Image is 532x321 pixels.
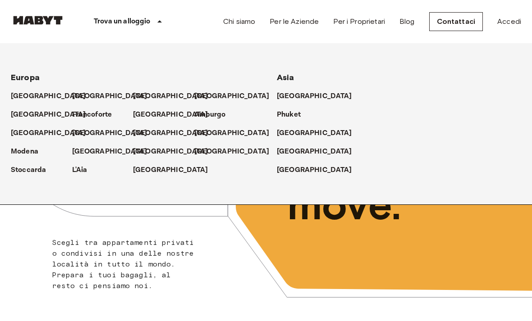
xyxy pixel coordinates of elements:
a: L'Aia [72,165,96,176]
span: Asia [277,72,294,82]
p: Amburgo [194,109,226,120]
a: [GEOGRAPHIC_DATA] [194,146,279,157]
a: [GEOGRAPHIC_DATA] [11,91,95,102]
p: [GEOGRAPHIC_DATA] [11,109,86,120]
a: Amburgo [194,109,235,120]
p: [GEOGRAPHIC_DATA] [133,165,208,176]
p: [GEOGRAPHIC_DATA] [72,91,147,102]
span: Europa [11,72,40,82]
a: [GEOGRAPHIC_DATA] [72,91,156,102]
a: [GEOGRAPHIC_DATA] [11,109,95,120]
p: [GEOGRAPHIC_DATA] [277,128,352,139]
a: [GEOGRAPHIC_DATA] [133,165,217,176]
span: Scegli tra appartamenti privati o condivisi in una delle nostre località in tutto il mondo. Prepa... [52,238,194,290]
span: Unlock your next move. [287,91,500,228]
p: [GEOGRAPHIC_DATA] [133,146,208,157]
p: Phuket [277,109,301,120]
a: [GEOGRAPHIC_DATA] [277,91,361,102]
a: Blog [399,16,415,27]
a: Per le Aziende [270,16,319,27]
p: [GEOGRAPHIC_DATA] [194,146,270,157]
a: Phuket [277,109,310,120]
p: [GEOGRAPHIC_DATA] [133,128,208,139]
a: [GEOGRAPHIC_DATA] [133,128,217,139]
p: [GEOGRAPHIC_DATA] [277,165,352,176]
a: Francoforte [72,109,121,120]
p: L'Aia [72,165,87,176]
a: [GEOGRAPHIC_DATA] [133,146,217,157]
a: Stoccarda [11,165,55,176]
img: Habyt [11,16,65,25]
a: [GEOGRAPHIC_DATA] [72,146,156,157]
a: [GEOGRAPHIC_DATA] [194,128,279,139]
p: [GEOGRAPHIC_DATA] [133,109,208,120]
p: [GEOGRAPHIC_DATA] [133,91,208,102]
a: [GEOGRAPHIC_DATA] [11,128,95,139]
p: Modena [11,146,38,157]
a: [GEOGRAPHIC_DATA] [133,109,217,120]
a: [GEOGRAPHIC_DATA] [277,146,361,157]
a: Modena [11,146,47,157]
p: [GEOGRAPHIC_DATA] [72,128,147,139]
p: Francoforte [72,109,112,120]
a: [GEOGRAPHIC_DATA] [133,91,217,102]
a: [GEOGRAPHIC_DATA] [277,165,361,176]
p: [GEOGRAPHIC_DATA] [277,146,352,157]
a: Chi siamo [223,16,255,27]
p: [GEOGRAPHIC_DATA] [194,91,270,102]
p: [GEOGRAPHIC_DATA] [11,128,86,139]
a: Accedi [497,16,521,27]
a: [GEOGRAPHIC_DATA] [194,91,279,102]
p: Stoccarda [11,165,46,176]
p: [GEOGRAPHIC_DATA] [194,128,270,139]
a: Per i Proprietari [333,16,385,27]
a: [GEOGRAPHIC_DATA] [277,128,361,139]
p: [GEOGRAPHIC_DATA] [11,91,86,102]
p: [GEOGRAPHIC_DATA] [72,146,147,157]
a: Contattaci [429,12,483,31]
p: [GEOGRAPHIC_DATA] [277,91,352,102]
a: [GEOGRAPHIC_DATA] [72,128,156,139]
p: Trova un alloggio [94,16,151,27]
